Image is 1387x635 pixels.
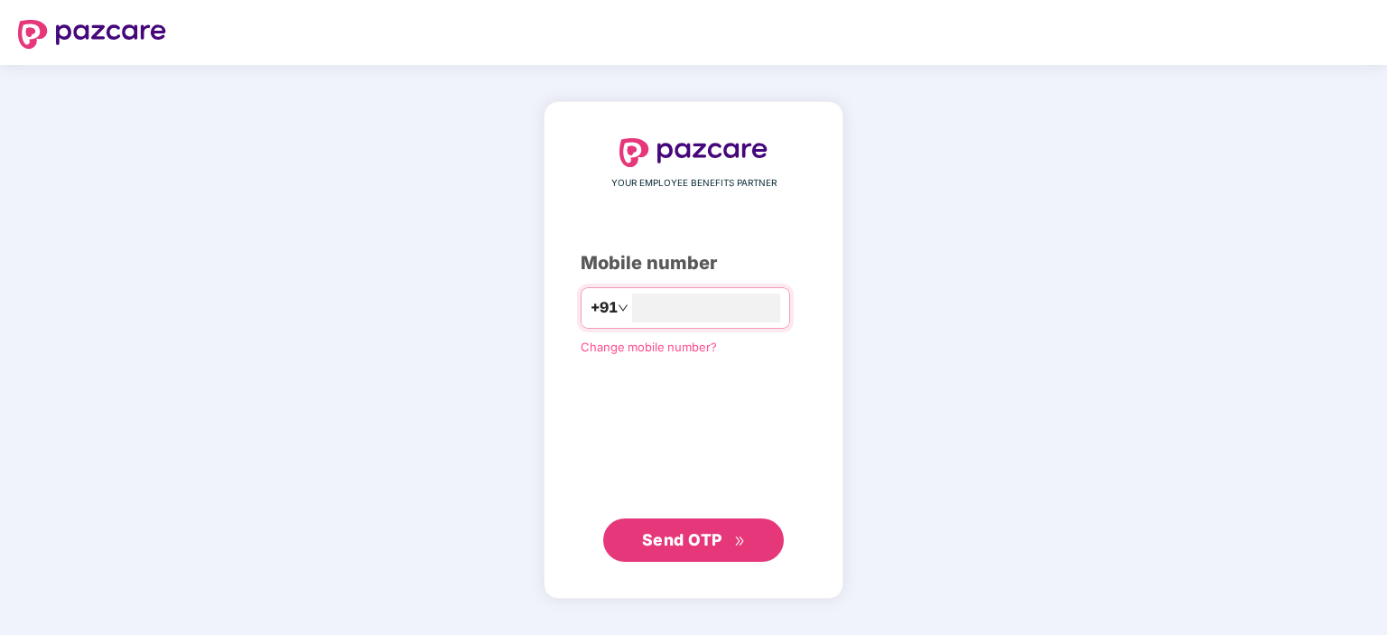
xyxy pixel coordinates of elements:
[611,176,777,191] span: YOUR EMPLOYEE BENEFITS PARTNER
[618,303,628,313] span: down
[603,518,784,562] button: Send OTPdouble-right
[734,536,746,547] span: double-right
[581,249,806,277] div: Mobile number
[642,530,722,549] span: Send OTP
[619,138,768,167] img: logo
[18,20,166,49] img: logo
[591,296,618,319] span: +91
[581,340,717,354] a: Change mobile number?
